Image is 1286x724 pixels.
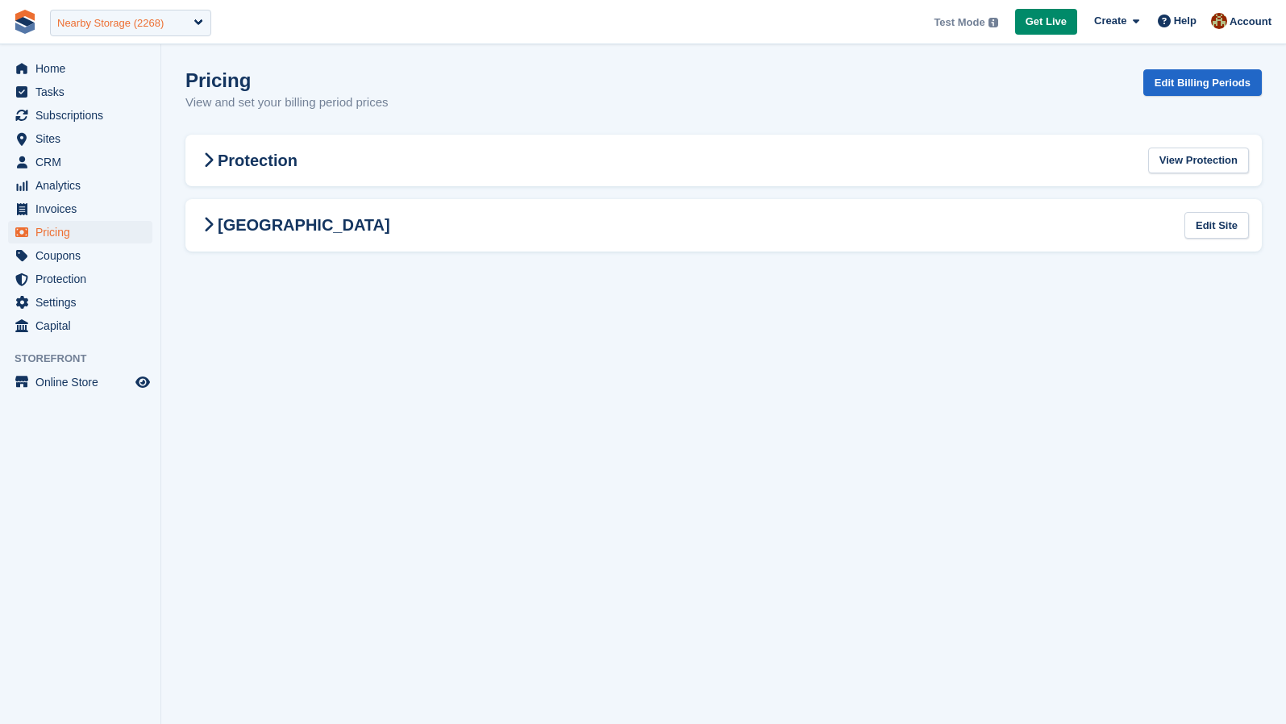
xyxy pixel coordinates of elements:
img: Steven [1211,13,1227,29]
a: menu [8,244,152,267]
span: Settings [35,291,132,314]
span: Online Store [35,371,132,393]
h1: Pricing [185,69,389,91]
a: menu [8,291,152,314]
span: Help [1174,13,1197,29]
span: Coupons [35,244,132,267]
h2: [GEOGRAPHIC_DATA] [198,215,390,235]
a: Preview store [133,372,152,392]
span: Capital [35,314,132,337]
span: Test Mode [934,15,984,31]
span: Home [35,57,132,80]
a: menu [8,371,152,393]
span: Sites [35,127,132,150]
a: menu [8,57,152,80]
span: Get Live [1026,14,1067,30]
span: CRM [35,151,132,173]
a: View Protection [1148,148,1249,174]
span: Subscriptions [35,104,132,127]
a: menu [8,81,152,103]
span: Tasks [35,81,132,103]
a: Edit Site [1184,212,1249,239]
h2: Protection [198,151,298,170]
span: Create [1094,13,1126,29]
a: menu [8,221,152,243]
a: menu [8,314,152,337]
span: Account [1230,14,1271,30]
span: Analytics [35,174,132,197]
img: icon-info-grey-7440780725fd019a000dd9b08b2336e03edf1995a4989e88bcd33f0948082b44.svg [988,18,998,27]
span: Pricing [35,221,132,243]
a: menu [8,104,152,127]
span: Storefront [15,351,160,367]
a: Edit Billing Periods [1143,69,1262,96]
a: menu [8,268,152,290]
p: View and set your billing period prices [185,94,389,112]
a: menu [8,151,152,173]
img: stora-icon-8386f47178a22dfd0bd8f6a31ec36ba5ce8667c1dd55bd0f319d3a0aa187defe.svg [13,10,37,34]
span: Invoices [35,198,132,220]
a: menu [8,198,152,220]
a: Get Live [1015,9,1077,35]
a: menu [8,174,152,197]
a: menu [8,127,152,150]
div: Nearby Storage (2268) [57,15,164,31]
span: Protection [35,268,132,290]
